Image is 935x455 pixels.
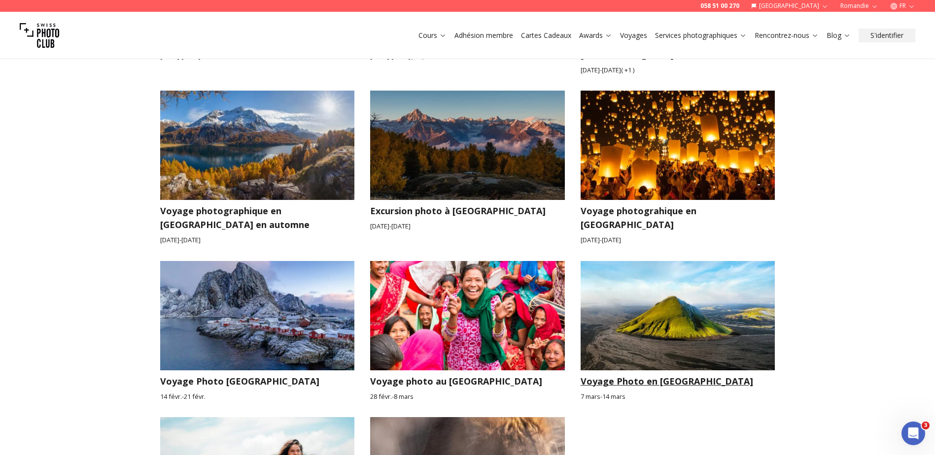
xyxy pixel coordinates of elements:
h3: Voyage Photo [GEOGRAPHIC_DATA] [160,374,355,388]
button: Blog [823,29,855,42]
button: Cours [415,29,450,42]
a: Rencontrez-nous [755,31,819,40]
iframe: Intercom live chat [901,422,925,445]
a: Voyage Photo Îles LofotenVoyage Photo [GEOGRAPHIC_DATA]14 févr.-21 févr. [160,261,355,401]
div: Salut 😀 Jetez-y un coup d'œil! contactez-nous pour plus d'informations. [16,73,154,102]
button: Adhésion membre [450,29,517,42]
small: [DATE] - [DATE] ( + 1 ) [581,65,775,75]
img: Profile image for Quim [28,5,44,21]
button: Services photographiques [651,29,751,42]
button: go back [6,4,25,23]
div: Swiss Photo Club • 2h ago [16,110,95,116]
span: 3 [922,422,930,429]
h3: Voyage Photo en [GEOGRAPHIC_DATA] [581,374,775,388]
img: Voyage Photo en Islande [581,261,775,370]
small: 28 févr. - 8 mars [370,392,565,401]
button: Home [154,4,173,23]
img: Swiss photo club [20,16,59,55]
small: [DATE] - [DATE] [160,235,355,245]
button: Submit [158,158,177,178]
div: Salut 😀 Jetez-y un coup d'œil! contactez-nous pour plus d'informations.Swiss Photo Club • 2h ago [8,67,162,108]
a: Cartes Cadeaux [521,31,571,40]
a: Voyages [620,31,647,40]
a: Adhésion membre [454,31,513,40]
button: S'identifier [859,29,915,42]
p: Within an hour [83,12,131,22]
div: Close [173,4,191,22]
img: Profile image for Osan [56,5,71,21]
small: 7 mars - 14 mars [581,392,775,401]
button: Cartes Cadeaux [517,29,575,42]
div: Email [42,146,177,156]
button: Rencontrez-nous [751,29,823,42]
a: Voyage photograhique en ThailandeVoyage photograhique en [GEOGRAPHIC_DATA][DATE]-[DATE] [581,91,775,245]
img: Voyage Photo Îles Lofoten [150,255,364,375]
small: [DATE] - [DATE] [370,222,565,231]
button: Voyages [616,29,651,42]
img: Profile image for Jean-Baptiste [17,119,27,129]
input: Enter your email [42,158,158,178]
a: Cours [418,31,447,40]
a: Blog [827,31,851,40]
a: Services photographiques [655,31,747,40]
img: Profile image for Osan [8,119,18,129]
img: Excursion photo à Mattertal [360,85,574,205]
a: Voyage photo au NépalVoyage photo au [GEOGRAPHIC_DATA]28 févr.-8 mars [370,261,565,401]
h1: Swiss Photo Club [75,5,142,12]
small: [DATE] - [DATE] [581,235,775,245]
img: Profile image for Quim [26,119,35,129]
img: Voyage photo au Népal [360,255,574,375]
h3: Excursion photo à [GEOGRAPHIC_DATA] [370,204,565,218]
a: Awards [579,31,612,40]
a: Voyage photographique en Engadine en automneVoyage photographique en [GEOGRAPHIC_DATA] en automne... [160,91,355,245]
a: Excursion photo à MattertalExcursion photo à [GEOGRAPHIC_DATA][DATE]-[DATE] [370,91,565,245]
div: Swiss Photo Club says… [8,67,189,205]
a: 058 51 00 270 [700,2,739,10]
img: Voyage photographique en Engadine en automne [150,85,364,205]
img: Voyage photograhique en Thailande [571,85,785,205]
a: Voyage Photo en IslandeVoyage Photo en [GEOGRAPHIC_DATA]7 mars-14 mars [581,261,775,401]
h3: Voyage photographique en [GEOGRAPHIC_DATA] en automne [160,204,355,231]
span: Swiss Photo Club [39,121,102,127]
h3: Voyage photo au [GEOGRAPHIC_DATA] [370,374,565,388]
img: Profile image for Jean-Baptiste [42,5,58,21]
h3: Voyage photograhique en [GEOGRAPHIC_DATA] [581,204,775,231]
span: • 2h ago [102,121,133,127]
button: Awards [575,29,616,42]
small: 14 févr. - 21 févr. [160,392,355,401]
